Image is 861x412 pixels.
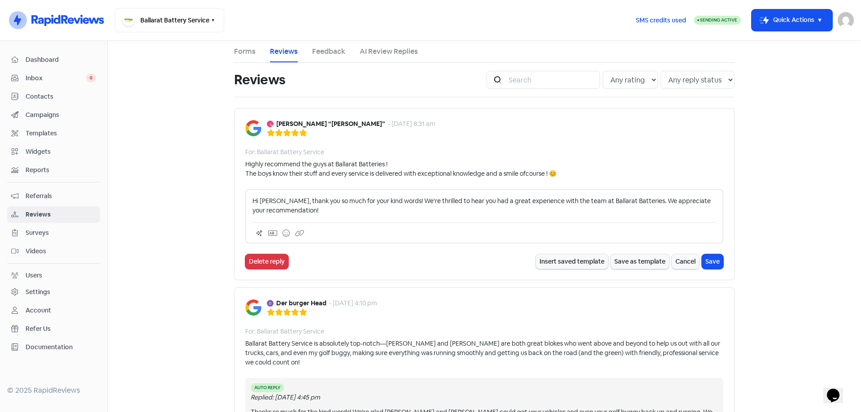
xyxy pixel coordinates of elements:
[7,88,100,105] a: Contacts
[329,299,377,308] div: - [DATE] 4:10 pm
[26,191,96,201] span: Referrals
[7,243,100,260] a: Videos
[276,119,385,129] b: [PERSON_NAME] “[PERSON_NAME]”
[252,196,716,215] p: Hi [PERSON_NAME], thank you so much for your kind words! We're thrilled to hear you had a great e...
[26,306,51,315] div: Account
[7,107,100,123] a: Campaigns
[7,52,100,68] a: Dashboard
[234,65,285,94] h1: Reviews
[700,17,737,23] span: Sending Active
[26,247,96,256] span: Videos
[26,287,50,297] div: Settings
[823,376,852,403] iframe: chat widget
[26,74,86,83] span: Inbox
[536,254,608,269] button: Insert saved template
[245,147,324,157] div: For: Ballarat Battery Service
[26,343,96,352] span: Documentation
[694,15,741,26] a: Sending Active
[838,12,854,28] img: User
[7,143,100,160] a: Widgets
[245,120,261,136] img: Image
[7,339,100,356] a: Documentation
[7,302,100,319] a: Account
[7,188,100,204] a: Referrals
[312,46,345,57] a: Feedback
[752,9,832,31] button: Quick Actions
[7,267,100,284] a: Users
[26,147,96,156] span: Widgets
[26,228,96,238] span: Surveys
[702,254,723,269] button: Save
[7,162,100,178] a: Reports
[251,393,320,401] i: Replied: [DATE] 4:45 pm
[7,385,100,396] div: © 2025 RapidReviews
[115,8,224,32] button: Ballarat Battery Service
[270,46,298,57] a: Reviews
[503,71,600,89] input: Search
[245,299,261,316] img: Image
[7,206,100,223] a: Reviews
[672,254,699,269] button: Cancel
[360,46,418,57] a: AI Review Replies
[267,121,274,127] img: Avatar
[26,129,96,138] span: Templates
[86,74,96,82] span: 0
[26,92,96,101] span: Contacts
[7,70,100,87] a: Inbox 0
[234,46,256,57] a: Forms
[7,125,100,142] a: Templates
[245,339,723,367] div: Ballarat Battery Service is absolutely top-notch—[PERSON_NAME] and [PERSON_NAME] are both great b...
[26,165,96,175] span: Reports
[245,160,557,178] div: Highly recommend the guys at Ballarat Batteries ! The boys know their stuff and every service is ...
[267,300,274,307] img: Avatar
[251,383,284,392] span: Auto Reply
[245,327,324,336] div: For: Ballarat Battery Service
[7,225,100,241] a: Surveys
[611,254,669,269] button: Save as template
[26,110,96,120] span: Campaigns
[636,16,686,25] span: SMS credits used
[7,284,100,300] a: Settings
[245,254,288,269] button: Delete reply
[276,299,326,308] b: Der burger Head
[26,210,96,219] span: Reviews
[26,324,96,334] span: Refer Us
[26,271,42,280] div: Users
[26,55,96,65] span: Dashboard
[388,119,435,129] div: - [DATE] 8:31 am
[628,15,694,24] a: SMS credits used
[7,321,100,337] a: Refer Us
